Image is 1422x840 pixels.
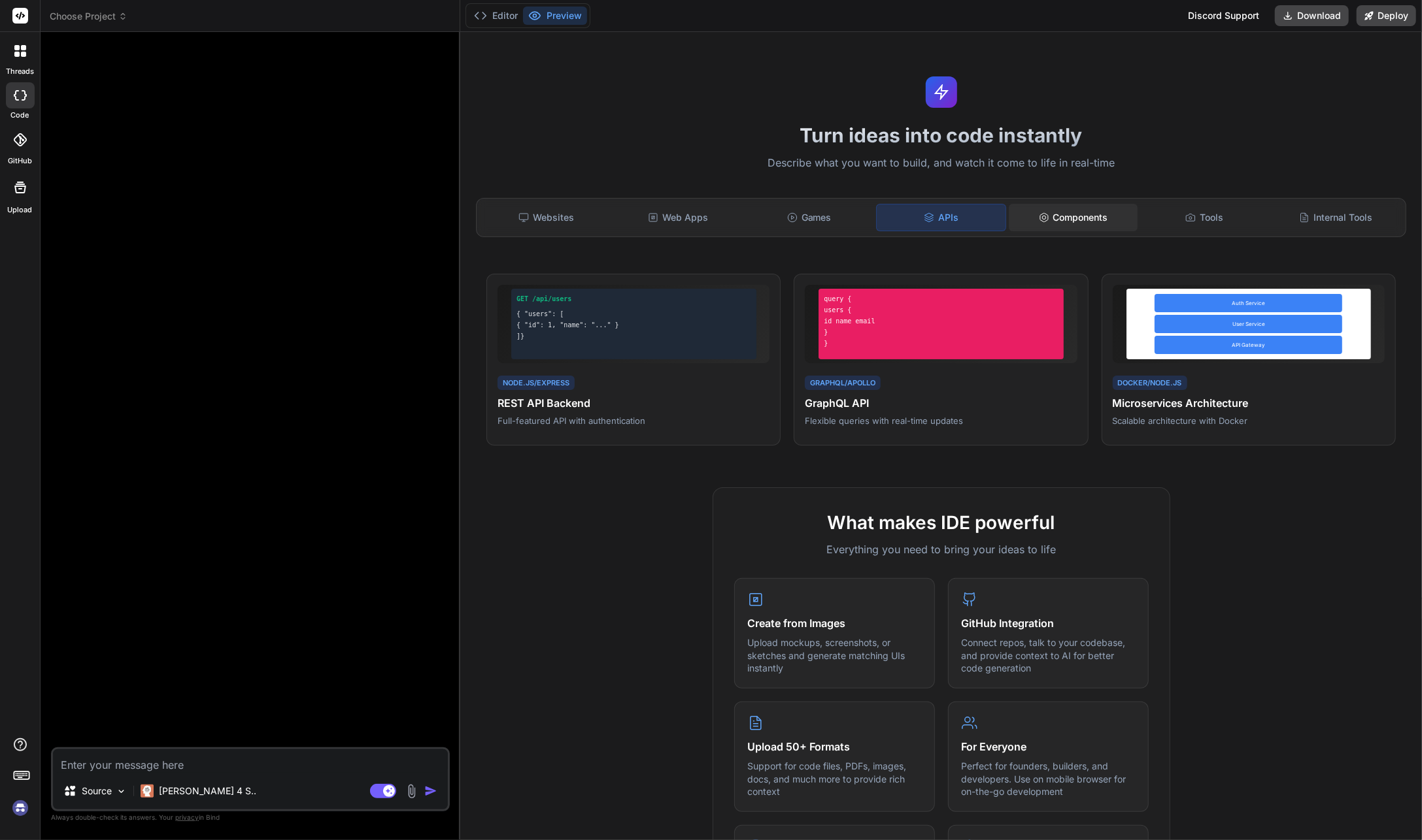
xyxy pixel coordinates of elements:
[1275,5,1349,26] button: Download
[962,760,1135,798] p: Perfect for founders, builders, and developers. Use on mobile browser for on-the-go development
[404,784,419,799] img: attachment
[745,204,873,231] div: Games
[613,204,742,231] div: Web Apps
[50,10,127,23] span: Choose Project
[1155,294,1342,312] div: Auth Service
[748,739,921,754] h4: Upload 50+ Formats
[1140,204,1269,231] div: Tools
[8,155,32,167] label: GitHub
[116,786,127,797] img: Pick Models
[748,636,921,675] p: Upload mockups, screenshots, or sketches and generate matching UIs instantly
[805,376,881,391] div: GraphQL/Apollo
[11,110,29,121] label: code
[824,338,1058,348] div: }
[824,327,1058,337] div: }
[1155,315,1342,333] div: User Service
[748,615,921,631] h4: Create from Images
[516,331,751,341] div: ]}
[1357,5,1416,26] button: Deploy
[523,7,587,25] button: Preview
[498,395,770,411] h4: REST API Backend
[82,784,112,798] p: Source
[498,415,770,427] p: Full-featured API with authentication
[734,509,1149,536] h2: What makes IDE powerful
[876,204,1006,231] div: APIs
[824,294,1058,304] div: query {
[9,797,31,819] img: signin
[6,66,34,77] label: threads
[1113,415,1385,427] p: Scalable architecture with Docker
[51,811,450,824] p: Always double-check its answers. Your in Bind
[962,636,1135,675] p: Connect repos, talk to your codebase, and provide context to AI for better code generation
[8,204,33,216] label: Upload
[1113,395,1385,411] h4: Microservices Architecture
[805,395,1077,411] h4: GraphQL API
[962,615,1135,631] h4: GitHub Integration
[1009,204,1138,231] div: Components
[824,316,1058,326] div: id name email
[159,784,256,798] p: [PERSON_NAME] 4 S..
[482,204,611,231] div: Websites
[498,376,575,391] div: Node.js/Express
[468,123,1414,147] h1: Turn ideas into code instantly
[824,305,1058,315] div: users {
[516,309,751,319] div: { "users": [
[748,760,921,798] p: Support for code files, PDFs, images, docs, and much more to provide rich context
[516,320,751,330] div: { "id": 1, "name": "..." }
[175,813,199,821] span: privacy
[141,784,154,798] img: Claude 4 Sonnet
[1113,376,1187,391] div: Docker/Node.js
[962,739,1135,754] h4: For Everyone
[734,541,1149,557] p: Everything you need to bring your ideas to life
[468,155,1414,172] p: Describe what you want to build, and watch it come to life in real-time
[805,415,1077,427] p: Flexible queries with real-time updates
[1155,336,1342,354] div: API Gateway
[1180,5,1267,26] div: Discord Support
[424,784,437,798] img: icon
[469,7,523,25] button: Editor
[1272,204,1400,231] div: Internal Tools
[516,294,751,304] div: GET /api/users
